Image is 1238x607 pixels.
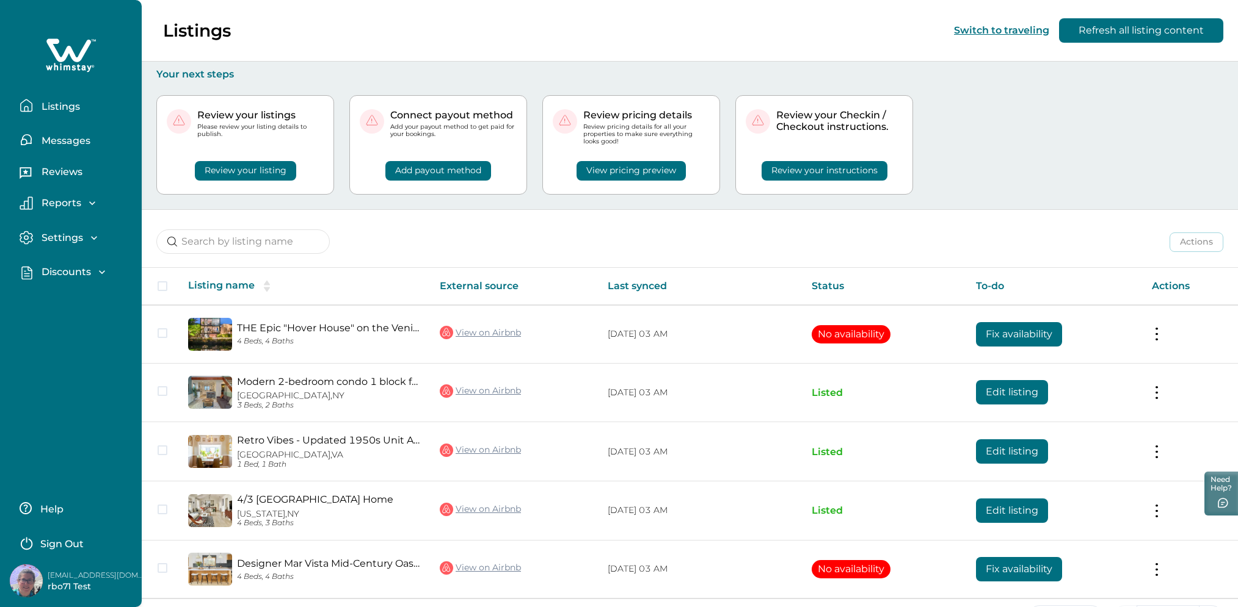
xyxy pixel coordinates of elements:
p: 4 Beds, 3 Baths [237,519,420,528]
p: [US_STATE], NY [237,509,420,519]
a: View on Airbnb [440,325,521,340]
p: Review pricing details for all your properties to make sure everything looks good! [583,123,710,146]
p: Add your payout method to get paid for your bookings. [390,123,517,138]
a: View on Airbnb [440,442,521,458]
p: Discounts [38,266,91,278]
button: Review your listing [195,161,296,181]
button: Refresh all listing content [1059,18,1223,43]
p: Listings [163,20,231,41]
p: [EMAIL_ADDRESS][DOMAIN_NAME] [48,569,145,581]
img: propertyImage_THE Epic "Hover House" on the Venice Beach Canals [188,318,232,351]
button: Listings [20,93,132,118]
p: Please review your listing details to publish. [197,123,324,138]
a: View on Airbnb [440,501,521,517]
p: 4 Beds, 4 Baths [237,572,420,581]
p: Listed [812,446,956,458]
p: 4 Beds, 4 Baths [237,337,420,346]
p: [DATE] 03 AM [608,505,792,517]
img: propertyImage_Retro Vibes - Updated 1950s Unit A/C Parking [188,435,232,468]
a: 4/3 [GEOGRAPHIC_DATA] Home [237,494,420,505]
p: Messages [38,135,90,147]
button: View pricing preview [577,161,686,181]
p: [DATE] 03 AM [608,328,792,340]
button: Sign Out [20,530,128,555]
button: Reviews [20,162,132,186]
p: Settings [38,232,83,244]
p: 1 Bed, 1 Bath [237,460,420,469]
p: rbo71 Test [48,581,145,593]
p: [GEOGRAPHIC_DATA], NY [237,390,420,401]
img: propertyImage_Modern 2-bedroom condo 1 block from Venice beach [188,376,232,409]
p: [DATE] 03 AM [608,387,792,399]
img: propertyImage_Designer Mar Vista Mid-Century Oasis with Pool 4BR [188,553,232,586]
a: View on Airbnb [440,560,521,576]
button: Fix availability [976,557,1062,581]
p: Review your listings [197,109,324,121]
p: Listed [812,505,956,517]
a: Designer Mar Vista Mid-Century Oasis with Pool 4BR [237,558,420,569]
th: To-do [966,268,1143,305]
p: Reviews [38,166,82,178]
p: 3 Beds, 2 Baths [237,401,420,410]
p: Listed [812,387,956,399]
button: No availability [812,325,890,343]
button: No availability [812,560,890,578]
button: Help [20,496,128,520]
a: View on Airbnb [440,383,521,399]
p: Review your Checkin / Checkout instructions. [776,109,903,133]
a: Retro Vibes - Updated 1950s Unit A/C Parking [237,434,420,446]
button: Settings [20,231,132,245]
button: sorting [255,280,279,292]
p: Your next steps [156,68,1223,81]
input: Search by listing name [156,229,330,254]
p: [DATE] 03 AM [608,446,792,458]
button: Discounts [20,265,132,279]
img: Whimstay Host [10,564,43,597]
p: Reports [38,197,81,209]
a: Modern 2-bedroom condo 1 block from [GEOGRAPHIC_DATA] [237,376,420,387]
button: Edit listing [976,380,1048,404]
img: propertyImage_4/3 West LA Modern Bungalow Home [188,494,232,527]
button: Edit listing [976,439,1048,464]
th: Actions [1142,268,1238,305]
p: Review pricing details [583,109,710,121]
button: Fix availability [976,322,1062,347]
a: THE Epic "Hover House" on the Venice Beach Canals [237,322,420,334]
button: Switch to traveling [954,24,1049,36]
button: Reports [20,196,132,210]
p: Listings [38,101,80,113]
p: [DATE] 03 AM [608,563,792,575]
p: Sign Out [40,538,84,550]
th: Listing name [178,268,430,305]
th: Status [802,268,966,305]
th: Last synced [598,268,802,305]
button: Messages [20,128,132,152]
p: [GEOGRAPHIC_DATA], VA [237,450,420,460]
button: Edit listing [976,498,1048,523]
button: Add payout method [385,161,491,181]
button: Review your instructions [762,161,887,181]
p: Help [37,503,64,515]
button: Actions [1170,232,1223,252]
p: Connect payout method [390,109,517,121]
th: External source [430,268,598,305]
